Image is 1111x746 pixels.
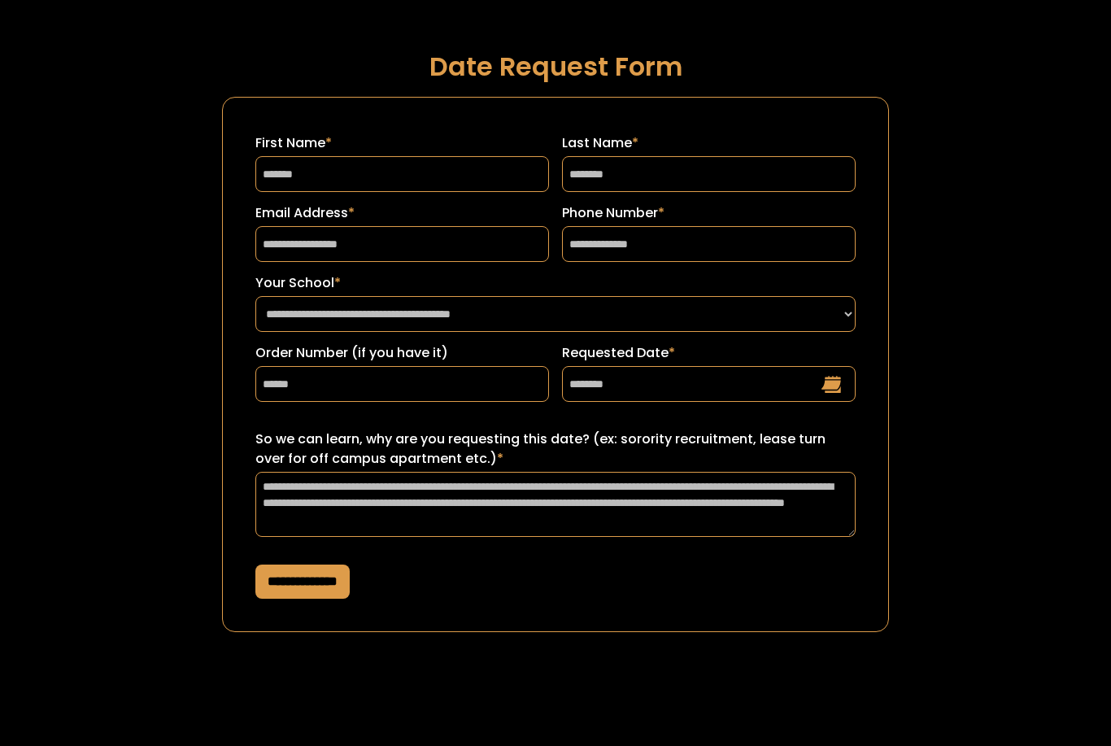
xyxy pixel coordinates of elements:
label: Phone Number [562,203,856,223]
label: So we can learn, why are you requesting this date? (ex: sorority recruitment, lease turn over for... [255,430,856,469]
label: First Name [255,133,549,153]
form: Request a Date Form [222,97,889,632]
label: Last Name [562,133,856,153]
h1: Date Request Form [222,52,889,81]
label: Your School [255,273,856,293]
label: Email Address [255,203,549,223]
label: Order Number (if you have it) [255,343,549,363]
label: Requested Date [562,343,856,363]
